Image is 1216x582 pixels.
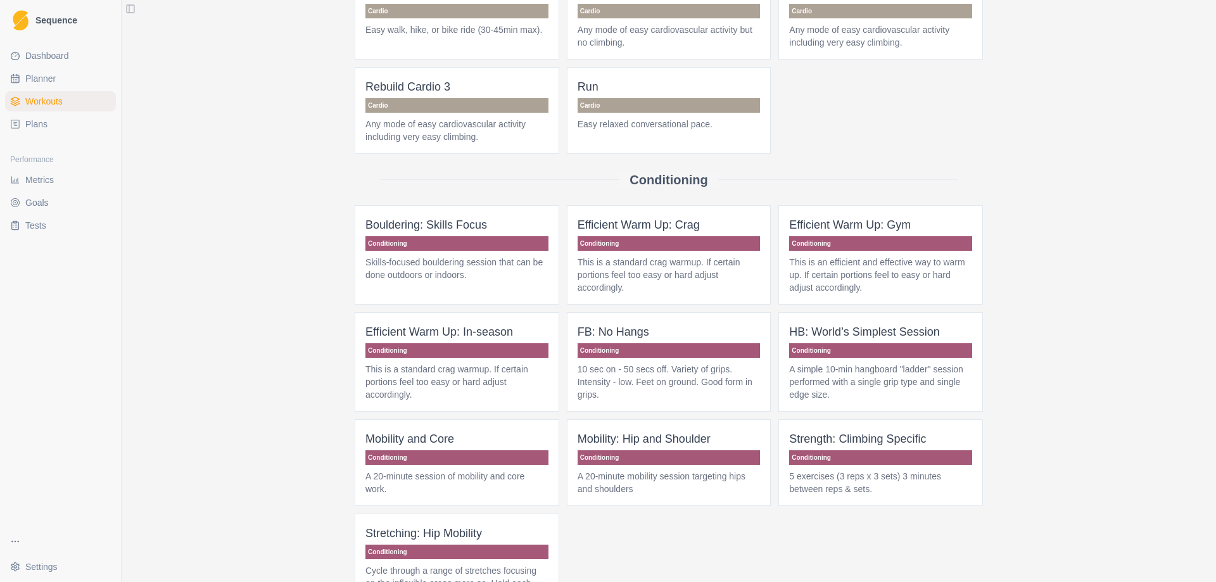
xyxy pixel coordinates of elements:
[365,545,548,559] p: Conditioning
[13,10,28,31] img: Logo
[789,23,972,49] p: Any mode of easy cardiovascular activity including very easy climbing.
[578,118,761,130] p: Easy relaxed conversational pace.
[25,118,47,130] span: Plans
[5,557,116,577] button: Settings
[365,4,548,18] p: Cardio
[578,430,761,448] p: Mobility: Hip and Shoulder
[630,172,707,187] h2: Conditioning
[365,236,548,251] p: Conditioning
[789,4,972,18] p: Cardio
[365,98,548,113] p: Cardio
[789,450,972,465] p: Conditioning
[789,236,972,251] p: Conditioning
[578,450,761,465] p: Conditioning
[5,5,116,35] a: LogoSequence
[5,46,116,66] a: Dashboard
[789,216,972,234] p: Efficient Warm Up: Gym
[789,430,972,448] p: Strength: Climbing Specific
[25,49,69,62] span: Dashboard
[365,524,548,542] p: Stretching: Hip Mobility
[5,114,116,134] a: Plans
[365,23,548,36] p: Easy walk, hike, or bike ride (30-45min max).
[578,470,761,495] p: A 20-minute mobility session targeting hips and shoulders
[25,174,54,186] span: Metrics
[5,68,116,89] a: Planner
[365,450,548,465] p: Conditioning
[365,363,548,401] p: This is a standard crag warmup. If certain portions feel too easy or hard adjust accordingly.
[578,98,761,113] p: Cardio
[365,430,548,448] p: Mobility and Core
[35,16,77,25] span: Sequence
[365,470,548,495] p: A 20-minute session of mobility and core work.
[25,95,63,108] span: Workouts
[365,323,548,341] p: Efficient Warm Up: In-season
[789,256,972,294] p: This is an efficient and effective way to warm up. If certain portions feel to easy or hard adjus...
[5,91,116,111] a: Workouts
[578,256,761,294] p: This is a standard crag warmup. If certain portions feel too easy or hard adjust accordingly.
[578,236,761,251] p: Conditioning
[365,216,548,234] p: Bouldering: Skills Focus
[578,4,761,18] p: Cardio
[789,363,972,401] p: A simple 10-min hangboard "ladder" session performed with a single grip type and single edge size.
[5,193,116,213] a: Goals
[578,343,761,358] p: Conditioning
[789,470,972,495] p: 5 exercises (3 reps x 3 sets) 3 minutes between reps & sets.
[578,216,761,234] p: Efficient Warm Up: Crag
[25,219,46,232] span: Tests
[578,78,761,96] p: Run
[5,149,116,170] div: Performance
[365,256,548,281] p: Skills-focused bouldering session that can be done outdoors or indoors.
[578,23,761,49] p: Any mode of easy cardiovascular activity but no climbing.
[578,323,761,341] p: FB: No Hangs
[365,78,548,96] p: Rebuild Cardio 3
[365,343,548,358] p: Conditioning
[789,323,972,341] p: HB: World’s Simplest Session
[365,118,548,143] p: Any mode of easy cardiovascular activity including very easy climbing.
[25,72,56,85] span: Planner
[25,196,49,209] span: Goals
[789,343,972,358] p: Conditioning
[578,363,761,401] p: 10 sec on - 50 secs off. Variety of grips. Intensity - low. Feet on ground. Good form in grips.
[5,170,116,190] a: Metrics
[5,215,116,236] a: Tests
